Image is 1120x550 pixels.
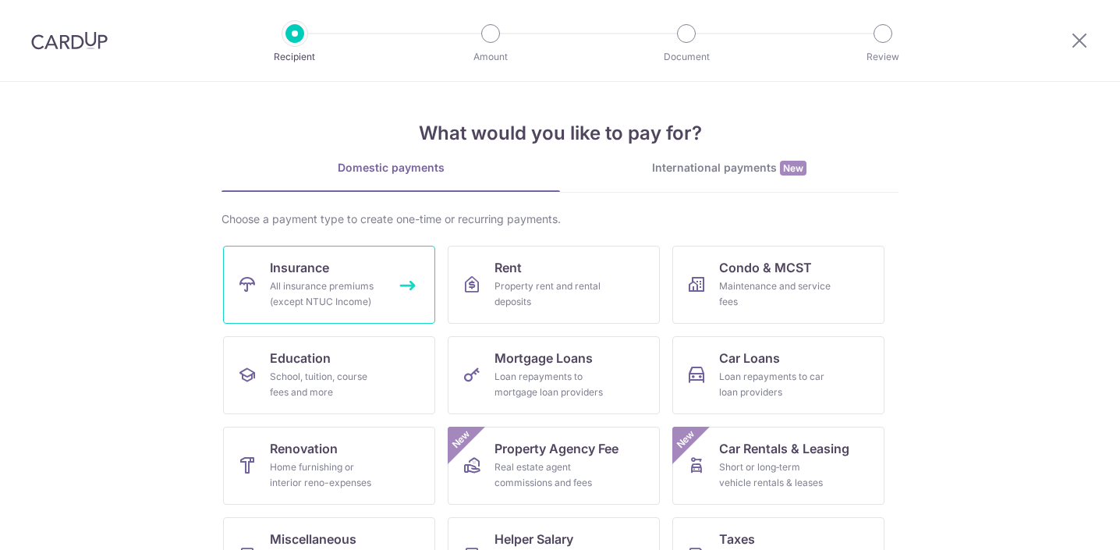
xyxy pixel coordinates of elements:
a: InsuranceAll insurance premiums (except NTUC Income) [223,246,435,324]
div: Loan repayments to mortgage loan providers [494,369,607,400]
div: All insurance premiums (except NTUC Income) [270,279,382,310]
a: EducationSchool, tuition, course fees and more [223,336,435,414]
div: Home furnishing or interior reno-expenses [270,460,382,491]
div: Domestic payments [222,160,560,176]
h4: What would you like to pay for? [222,119,898,147]
p: Document [629,49,744,65]
div: Property rent and rental deposits [494,279,607,310]
span: Helper Salary [494,530,573,548]
span: Taxes [719,530,755,548]
a: Mortgage LoansLoan repayments to mortgage loan providers [448,336,660,414]
div: Choose a payment type to create one-time or recurring payments. [222,211,898,227]
span: Car Rentals & Leasing [719,439,849,458]
span: Education [270,349,331,367]
span: Property Agency Fee [494,439,618,458]
a: Car Rentals & LeasingShort or long‑term vehicle rentals & leasesNew [672,427,884,505]
span: New [780,161,806,176]
span: Car Loans [719,349,780,367]
img: CardUp [31,31,108,50]
span: Help [36,11,68,25]
span: Insurance [270,258,329,277]
p: Amount [433,49,548,65]
p: Recipient [237,49,353,65]
span: Condo & MCST [719,258,812,277]
div: Loan repayments to car loan providers [719,369,831,400]
a: RenovationHome furnishing or interior reno-expenses [223,427,435,505]
span: Renovation [270,439,338,458]
span: Miscellaneous [270,530,356,548]
a: Condo & MCSTMaintenance and service fees [672,246,884,324]
div: Real estate agent commissions and fees [494,460,607,491]
a: Property Agency FeeReal estate agent commissions and feesNew [448,427,660,505]
p: Review [825,49,941,65]
span: New [673,427,699,452]
div: Maintenance and service fees [719,279,831,310]
span: New [448,427,474,452]
span: Rent [494,258,522,277]
div: Short or long‑term vehicle rentals & leases [719,460,831,491]
a: Car LoansLoan repayments to car loan providers [672,336,884,414]
div: International payments [560,160,898,176]
a: RentProperty rent and rental deposits [448,246,660,324]
div: School, tuition, course fees and more [270,369,382,400]
span: Mortgage Loans [494,349,593,367]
